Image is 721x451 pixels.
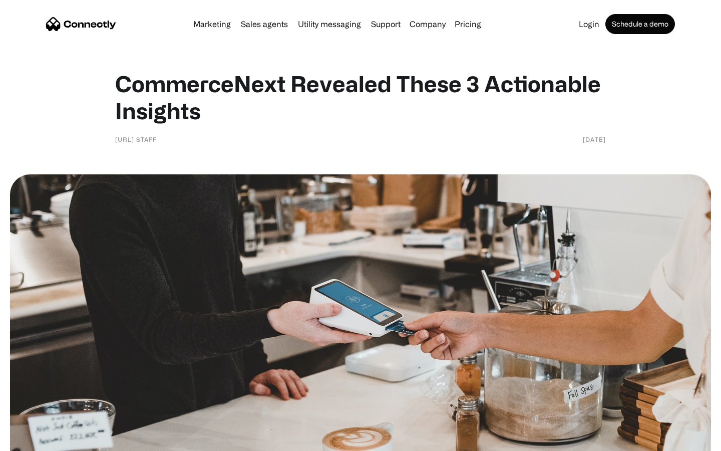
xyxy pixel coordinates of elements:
[10,433,60,447] aside: Language selected: English
[605,14,675,34] a: Schedule a demo
[46,17,116,32] a: home
[294,20,365,28] a: Utility messaging
[451,20,485,28] a: Pricing
[407,17,449,31] div: Company
[575,20,603,28] a: Login
[20,433,60,447] ul: Language list
[115,70,606,124] h1: CommerceNext Revealed These 3 Actionable Insights
[367,20,405,28] a: Support
[115,134,157,144] div: [URL] Staff
[189,20,235,28] a: Marketing
[237,20,292,28] a: Sales agents
[410,17,446,31] div: Company
[583,134,606,144] div: [DATE]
